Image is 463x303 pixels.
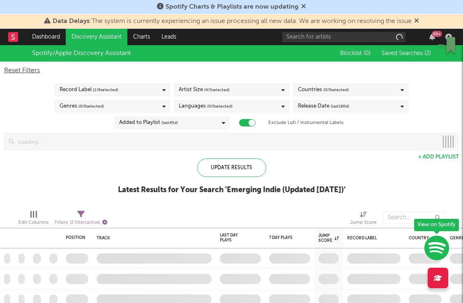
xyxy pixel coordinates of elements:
a: Discovery Assistant [66,29,127,45]
div: Country [409,236,438,241]
div: Artist Size [179,85,230,95]
a: Charts [127,29,156,45]
span: Saved Searches [382,50,431,56]
div: Edit Columns [18,207,48,231]
div: Filters [55,218,107,228]
div: Latest Results for Your Search ' Emerging Indie (Updated [DATE]) ' [118,185,346,195]
div: Spotify/Apple Discovery Assistant [32,48,131,58]
span: ( 2 filters active) [70,220,100,225]
span: Dismiss [414,18,419,25]
span: (last 180 d) [331,101,349,111]
div: Jump Score [350,207,377,231]
div: Last Day Plays [220,233,249,243]
span: ( 4 / 5 selected) [204,85,230,95]
div: 99 + [432,31,442,37]
div: Track [97,236,207,241]
div: Release Date [298,101,349,111]
div: Record Label [347,236,396,241]
span: (last 45 d) [161,118,178,128]
button: 99+ [429,34,435,40]
div: Position [66,235,85,240]
span: ( 0 / 0 selected) [78,101,104,111]
span: ( 2 ) [424,50,431,56]
div: Languages [179,101,233,111]
a: Dashboard [26,29,66,45]
a: Leads [156,29,182,45]
span: ( 0 / 0 selected) [323,85,349,95]
span: ( 0 ) [364,50,371,56]
div: Countries [298,85,349,95]
div: Update Results [197,158,266,177]
span: Spotify Charts & Playlists are now updating [166,4,299,10]
span: ( 0 / 0 selected) [207,101,233,111]
div: Reset Filters [4,66,459,76]
span: ( 2 / 6 selected) [93,85,118,95]
div: Filters(2 filters active) [55,207,107,231]
div: Record Label [60,85,118,95]
div: View on Spotify [414,219,459,231]
span: : The system is currently experiencing an issue processing all new data. We are working on resolv... [53,18,412,25]
div: Jump Score [350,218,377,227]
span: Blocklist [340,50,371,56]
div: Edit Columns [18,218,48,227]
input: Loading... [14,133,438,150]
div: Genres [60,101,104,111]
span: Dismiss [301,4,306,10]
input: Search... [383,211,445,224]
button: + Add Playlist [418,154,459,160]
label: Exclude Lofi / Instrumental Labels [268,118,343,128]
div: Added to Playlist [119,118,178,128]
input: Search for artists [282,32,405,42]
span: Data Delays [53,18,90,25]
button: Saved Searches (2) [379,50,431,57]
div: Jump Score [318,233,339,243]
div: 7 Day Plays [269,235,298,240]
